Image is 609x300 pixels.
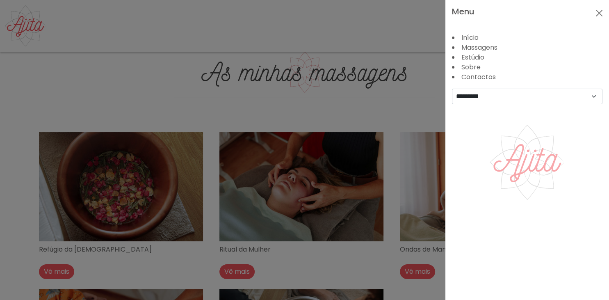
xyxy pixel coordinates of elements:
button: Close [593,7,606,20]
a: Contactos [461,72,496,82]
a: Sobre [461,62,481,72]
h5: Menu [452,7,474,16]
a: Estúdio [461,53,484,62]
a: Massagens [461,43,497,52]
img: Logo [490,125,565,200]
a: Início [461,33,479,42]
